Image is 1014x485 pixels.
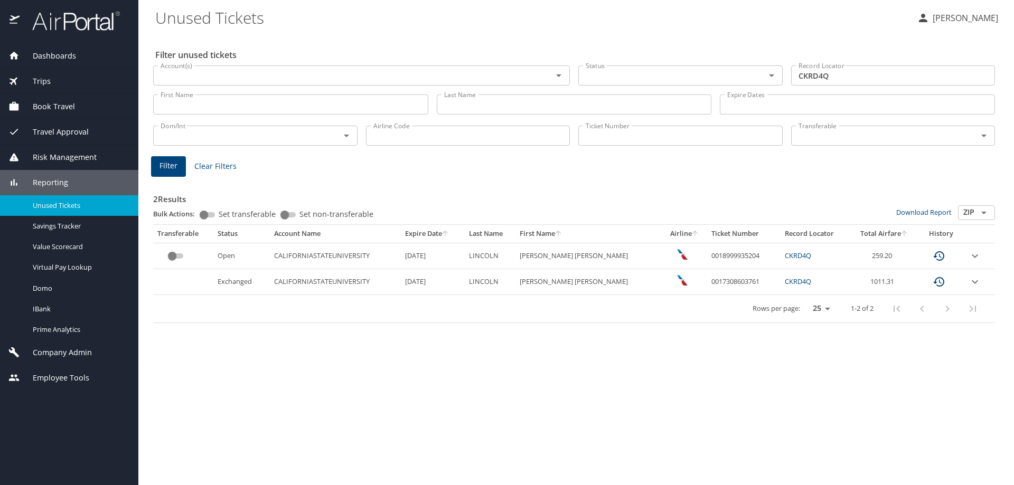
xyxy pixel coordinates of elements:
td: [PERSON_NAME] [PERSON_NAME] [515,269,662,295]
th: Record Locator [781,225,850,243]
button: sort [692,231,699,237]
span: Prime Analytics [33,325,126,335]
button: Filter [151,156,186,177]
th: Ticket Number [707,225,781,243]
span: Domo [33,283,126,293]
span: Trips [20,75,51,87]
span: Reporting [20,177,68,188]
button: [PERSON_NAME] [913,8,1002,27]
td: 0018999935204 [707,243,781,269]
button: sort [901,231,908,237]
td: 1011.31 [850,269,918,295]
button: Open [339,128,354,143]
p: Rows per page: [753,305,800,312]
td: LINCOLN [465,243,516,269]
span: Virtual Pay Lookup [33,262,126,272]
p: [PERSON_NAME] [929,12,998,24]
button: sort [555,231,562,237]
th: First Name [515,225,662,243]
td: Open [213,243,270,269]
td: [DATE] [401,269,465,295]
span: Book Travel [20,101,75,112]
th: Status [213,225,270,243]
p: 1-2 of 2 [851,305,874,312]
button: sort [442,231,449,237]
td: CALIFORNIASTATEUNIVERSITY [270,269,401,295]
td: 259.20 [850,243,918,269]
th: History [918,225,964,243]
td: [DATE] [401,243,465,269]
a: CKRD4Q [785,251,811,260]
span: Value Scorecard [33,242,126,252]
span: Risk Management [20,151,97,163]
img: American Airlines [677,275,688,286]
span: Travel Approval [20,126,89,138]
h1: Unused Tickets [155,1,908,34]
button: expand row [969,275,981,288]
span: Set non-transferable [299,211,373,218]
th: Last Name [465,225,516,243]
button: Clear Filters [190,157,241,176]
th: Airline [662,225,707,243]
button: Open [977,128,991,143]
button: Open [977,205,991,220]
span: Company Admin [20,347,92,358]
button: Open [764,68,779,83]
a: CKRD4Q [785,277,811,286]
td: 0017308603761 [707,269,781,295]
td: CALIFORNIASTATEUNIVERSITY [270,243,401,269]
button: expand row [969,250,981,262]
span: Set transferable [219,211,276,218]
h2: Filter unused tickets [155,46,997,63]
span: Dashboards [20,50,76,62]
th: Account Name [270,225,401,243]
img: American Airlines [677,249,688,260]
h3: 2 Results [153,187,995,205]
img: airportal-logo.png [21,11,120,31]
th: Expire Date [401,225,465,243]
img: icon-airportal.png [10,11,21,31]
th: Total Airfare [850,225,918,243]
button: Open [551,68,566,83]
select: rows per page [804,301,834,317]
td: Exchanged [213,269,270,295]
p: Bulk Actions: [153,209,203,218]
span: Employee Tools [20,372,89,384]
td: [PERSON_NAME] [PERSON_NAME] [515,243,662,269]
span: Clear Filters [194,160,237,173]
a: Download Report [896,207,952,217]
td: LINCOLN [465,269,516,295]
div: Transferable [157,229,209,239]
table: custom pagination table [153,225,995,323]
span: Savings Tracker [33,221,126,231]
span: Filter [159,159,177,173]
span: Unused Tickets [33,201,126,211]
span: IBank [33,304,126,314]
